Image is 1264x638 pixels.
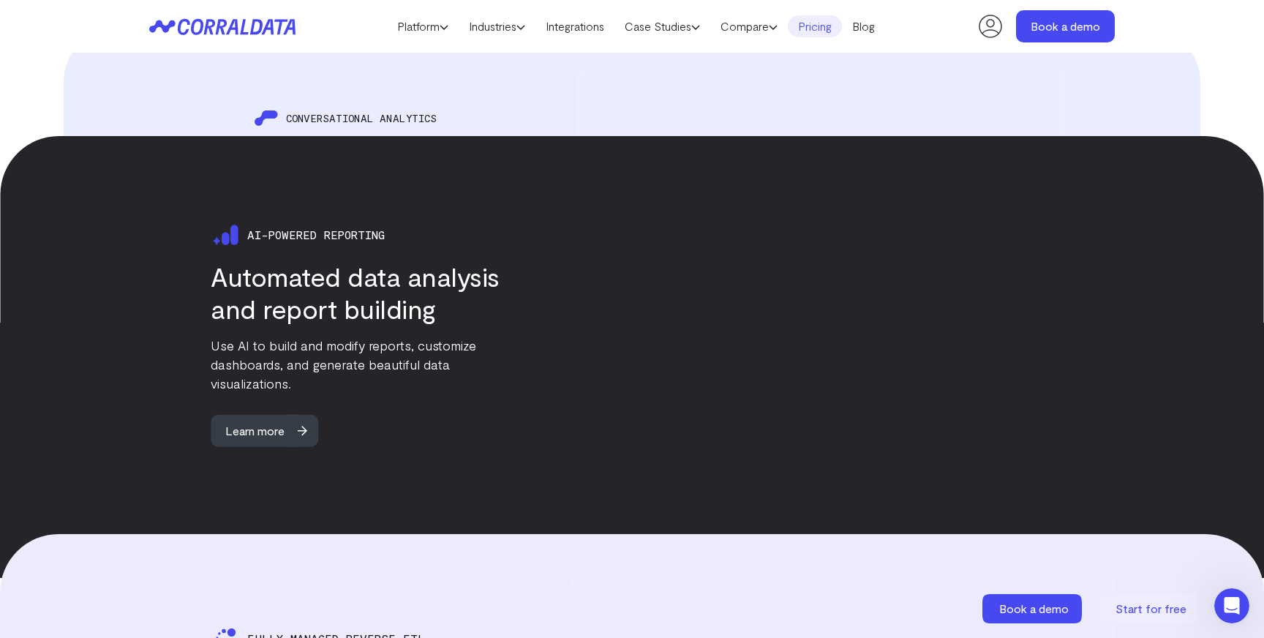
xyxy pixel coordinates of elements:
iframe: Intercom live chat [1214,588,1249,623]
h3: Automated data analysis and report building [211,260,500,324]
a: Book a demo [1016,10,1115,42]
a: Platform [387,15,459,37]
span: Learn more [211,414,299,446]
a: Blog [842,15,885,37]
span: Ai-powered reporting [247,228,385,241]
a: Case Studies [614,15,710,37]
a: Pricing [788,15,842,37]
span: Book a demo [999,601,1069,615]
span: CONVERSATIONAL ANALYTICS [286,112,437,124]
a: Book a demo [982,594,1085,623]
span: Start for free [1116,601,1186,615]
a: Integrations [535,15,614,37]
a: Compare [710,15,788,37]
a: Industries [459,15,535,37]
p: Use AI to build and modify reports, customize dashboards, and generate beautiful data visualizati... [211,335,500,392]
a: Start for free [1099,594,1202,623]
a: Learn more [211,414,331,446]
